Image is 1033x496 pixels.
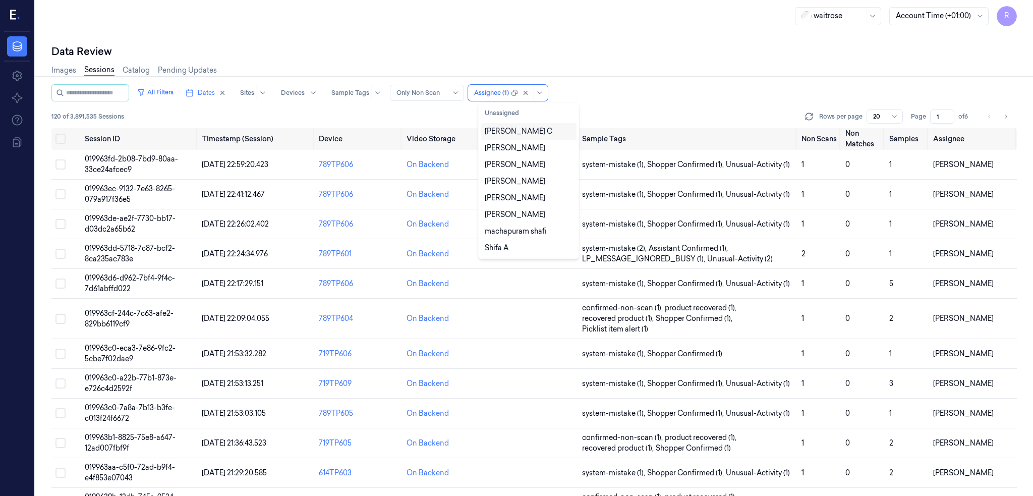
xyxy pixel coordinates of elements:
button: Select row [55,349,66,359]
span: Page [911,112,926,121]
span: 1 [801,219,804,229]
div: [PERSON_NAME] [485,209,545,220]
span: [PERSON_NAME] [933,190,994,199]
span: Unusual-Activity (1) [726,219,790,230]
span: 1 [801,160,804,169]
div: 719TP605 [319,438,398,449]
span: Unusual-Activity (1) [726,408,790,419]
span: Shopper Confirmed (1) , [647,408,726,419]
span: [PERSON_NAME] [933,279,994,288]
div: On Backend [407,378,449,389]
span: 019963ec-9132-7e63-8265-079a917f36e5 [85,184,175,204]
span: Picklist item alert (1) [582,324,648,335]
span: [DATE] 22:26:02.402 [202,219,269,229]
span: system-mistake (2) , [582,243,649,254]
button: Select row [55,189,66,199]
span: 1 [801,190,804,199]
span: recovered product (1) , [582,443,656,454]
span: Shopper Confirmed (1) , [647,219,726,230]
nav: pagination [983,109,1013,124]
button: Select row [55,314,66,324]
span: [DATE] 21:53:03.105 [202,409,266,418]
span: 1 [801,279,804,288]
span: Shopper Confirmed (1) , [647,189,726,200]
span: 019963aa-c5f0-72ad-b9f4-e4f853e07043 [85,463,175,482]
span: Unusual-Activity (1) [726,468,790,478]
span: Shopper Confirmed (1) , [647,159,726,170]
th: Device [315,128,403,150]
button: Select row [55,438,66,448]
div: [PERSON_NAME] [485,176,545,187]
span: 0 [845,160,850,169]
span: [DATE] 21:53:32.282 [202,349,266,358]
span: [DATE] 21:36:43.523 [202,438,266,448]
span: [PERSON_NAME] [933,249,994,258]
span: 1 [889,160,892,169]
span: 2 [801,249,806,258]
span: confirmed-non-scan (1) , [582,303,665,313]
span: Shopper Confirmed (1) , [647,468,726,478]
span: 1 [889,409,892,418]
th: Sample Tags [578,128,797,150]
span: Dates [198,88,215,97]
span: 019963c0-7a8a-7b13-b3fe-c013f24f6672 [85,403,175,423]
div: Data Review [51,44,1017,59]
div: On Backend [407,313,449,324]
th: Timestamp (Session) [198,128,315,150]
a: Sessions [84,65,114,76]
span: 019963cf-244c-7c63-afe2-829bb6119cf9 [85,309,174,328]
span: [DATE] 22:09:04.055 [202,314,269,323]
a: Catalog [123,65,150,76]
div: 789TP606 [319,279,398,289]
div: 614TP603 [319,468,398,478]
span: 019963b1-8825-75e8-a647-12ad007fbf9f [85,433,176,453]
button: Unassigned [481,105,577,121]
span: system-mistake (1) , [582,279,647,289]
button: Select row [55,219,66,229]
span: Unusual-Activity (1) [726,378,790,389]
button: Select row [55,408,66,418]
span: 019963d6-d962-7bf4-9f4c-7d61abffd022 [85,273,175,293]
span: 019963fd-2b08-7bd9-80aa-33ce24afcec9 [85,154,178,174]
span: [PERSON_NAME] [933,379,994,388]
span: 5 [889,279,893,288]
span: Unusual-Activity (2) [707,254,773,264]
span: of 6 [958,112,974,121]
span: Shopper Confirmed (1) , [647,279,726,289]
span: [PERSON_NAME] [933,438,994,448]
span: [DATE] 21:29:20.585 [202,468,267,477]
span: 019963dd-5718-7c87-bcf2-8ca235ac783e [85,244,175,263]
span: [PERSON_NAME] [933,409,994,418]
span: 019963c0-a22b-77b1-873e-e726c4d2592f [85,373,177,393]
span: 1 [889,349,892,358]
span: system-mistake (1) , [582,219,647,230]
span: 120 of 3,891,535 Sessions [51,112,124,121]
span: [PERSON_NAME] [933,349,994,358]
span: 1 [801,379,804,388]
span: Unusual-Activity (1) [726,189,790,200]
span: 2 [889,468,893,477]
span: 0 [845,409,850,418]
span: [DATE] 22:41:12.467 [202,190,265,199]
span: Shopper Confirmed (1) [647,349,722,359]
span: 1 [801,468,804,477]
div: 719TP606 [319,349,398,359]
button: Select row [55,378,66,389]
div: [PERSON_NAME] [485,193,545,203]
span: 1 [889,190,892,199]
div: On Backend [407,189,449,200]
button: Select row [55,468,66,478]
div: 719TP609 [319,378,398,389]
span: 2 [889,314,893,323]
span: 0 [845,219,850,229]
a: Images [51,65,76,76]
span: 1 [801,438,804,448]
span: [PERSON_NAME] [933,160,994,169]
div: On Backend [407,249,449,259]
th: Non Scans [797,128,841,150]
span: 0 [845,279,850,288]
div: 789TP606 [319,189,398,200]
span: [PERSON_NAME] [933,314,994,323]
span: product recovered (1) , [665,303,738,313]
span: Shopper Confirmed (1) , [656,313,734,324]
